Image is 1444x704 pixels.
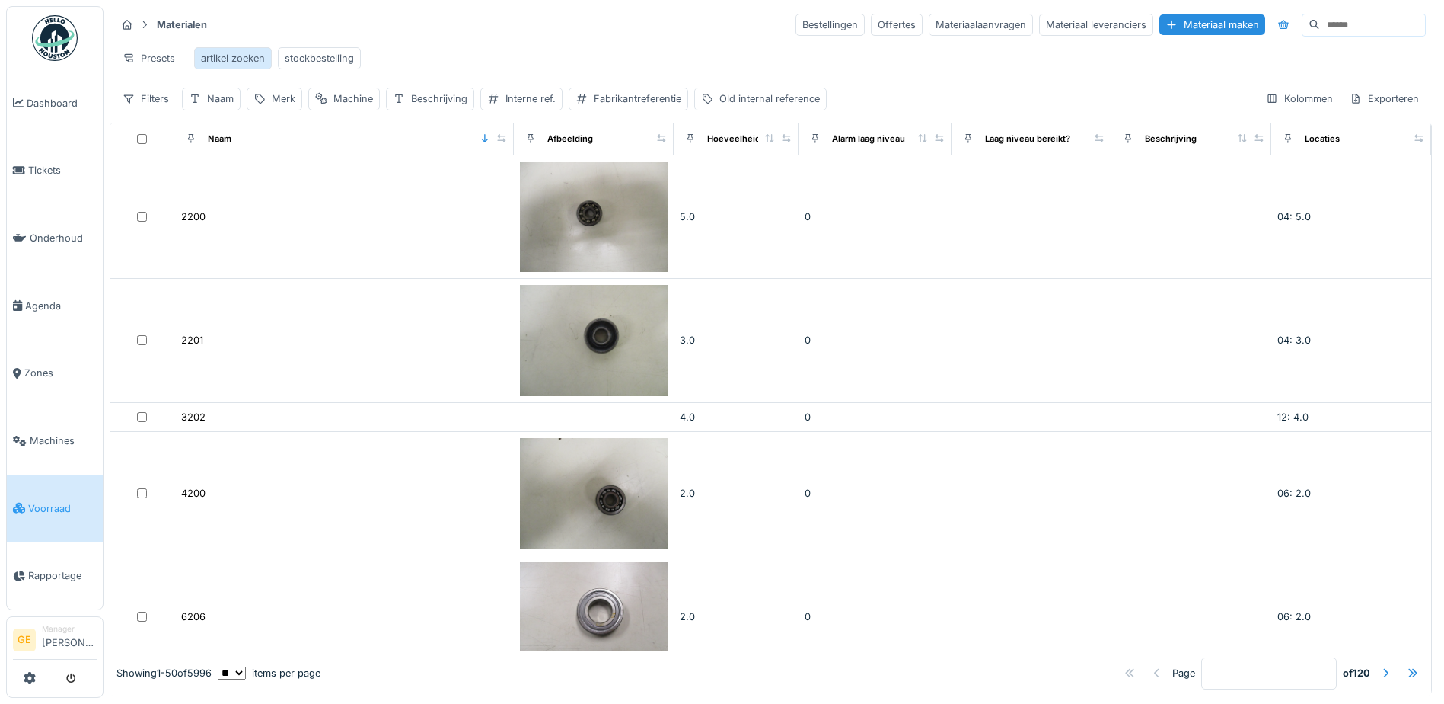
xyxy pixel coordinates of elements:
[208,133,231,146] div: Naam
[1305,133,1340,146] div: Locaties
[181,210,206,224] div: 2200
[28,163,97,178] span: Tickets
[30,434,97,448] span: Machines
[24,366,97,380] span: Zones
[181,333,203,347] div: 2201
[333,91,373,106] div: Machine
[27,96,97,110] span: Dashboard
[32,15,78,61] img: Badge_color-CXgf-gQk.svg
[1159,14,1265,35] div: Materiaal maken
[680,610,792,624] div: 2.0
[7,407,103,475] a: Machines
[1259,88,1340,110] div: Kolommen
[285,51,354,66] div: stockbestelling
[832,133,905,146] div: Alarm laag niveau
[871,14,923,36] div: Offertes
[520,285,668,395] img: 2201
[201,51,265,66] div: artikel zoeken
[520,162,668,272] img: 2200
[680,210,792,224] div: 5.0
[680,333,792,347] div: 3.0
[719,91,820,106] div: Old internal reference
[207,91,234,106] div: Naam
[805,333,945,347] div: 0
[805,410,945,424] div: 0
[218,666,320,680] div: items per page
[181,410,206,424] div: 3202
[1277,334,1311,346] span: 04: 3.0
[7,542,103,610] a: Rapportage
[795,14,865,36] div: Bestellingen
[1343,88,1426,110] div: Exporteren
[707,133,760,146] div: Hoeveelheid
[1039,14,1153,36] div: Materiaal leveranciers
[25,299,97,313] span: Agenda
[1277,411,1309,423] span: 12: 4.0
[594,91,681,106] div: Fabrikantreferentie
[28,568,97,583] span: Rapportage
[272,91,295,106] div: Merk
[13,623,97,660] a: GE Manager[PERSON_NAME]
[520,438,668,549] img: 4200
[116,88,176,110] div: Filters
[7,340,103,408] a: Zones
[520,562,668,672] img: 6206
[805,210,945,224] div: 0
[181,610,206,624] div: 6206
[547,133,593,146] div: Afbeelding
[7,272,103,340] a: Agenda
[7,204,103,272] a: Onderhoud
[505,91,556,106] div: Interne ref.
[805,486,945,501] div: 0
[28,501,97,516] span: Voorraad
[116,666,212,680] div: Showing 1 - 50 of 5996
[411,91,467,106] div: Beschrijving
[1172,666,1195,680] div: Page
[1145,133,1197,146] div: Beschrijving
[42,623,97,635] div: Manager
[680,410,792,424] div: 4.0
[7,137,103,205] a: Tickets
[181,486,206,501] div: 4200
[929,14,1033,36] div: Materiaalaanvragen
[1343,666,1370,680] strong: of 120
[985,133,1070,146] div: Laag niveau bereikt?
[7,475,103,542] a: Voorraad
[1277,611,1311,622] span: 06: 2.0
[1277,211,1311,222] span: 04: 5.0
[7,69,103,137] a: Dashboard
[116,47,182,69] div: Presets
[680,486,792,501] div: 2.0
[13,629,36,651] li: GE
[805,610,945,624] div: 0
[151,18,213,32] strong: Materialen
[1277,488,1311,499] span: 06: 2.0
[42,623,97,656] li: [PERSON_NAME]
[30,231,97,245] span: Onderhoud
